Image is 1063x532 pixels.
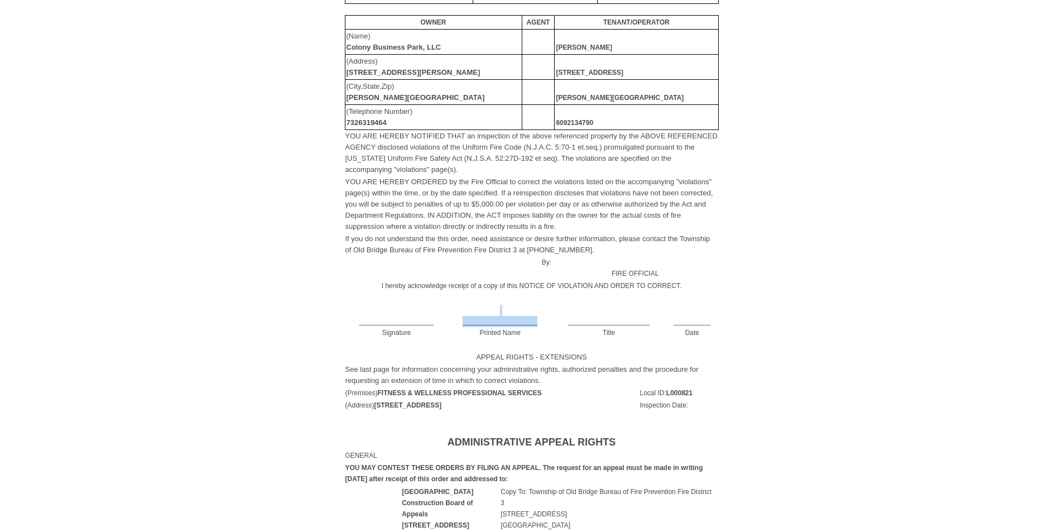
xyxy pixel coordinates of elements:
font: YOU ARE HEREBY NOTIFIED THAT an inspection of the above referenced property by the ABOVE REFERENC... [345,132,718,174]
td: ______________________ Title [552,304,666,339]
b: [PERSON_NAME][GEOGRAPHIC_DATA] [556,94,684,102]
b: AGENT [526,18,550,26]
font: APPEAL RIGHTS - EXTENSIONS [476,353,586,361]
b: Colony Business Park, LLC [347,43,441,51]
font: (Name) [347,32,441,51]
b: FITNESS & WELLNESS PROFESSIONAL SERVICES [378,389,542,397]
td: (Premises) [345,387,635,399]
td: (Address) [345,399,635,411]
td: GENERAL [345,449,719,462]
b: 6092134790 [556,119,593,127]
b: OWNER [421,18,446,26]
font: (City,State,Zip) [347,82,485,102]
b: [STREET_ADDRESS] [374,401,442,409]
b: ADMINISTRATIVE APPEAL RIGHTS [448,437,616,448]
b: [PERSON_NAME][GEOGRAPHIC_DATA] [347,93,485,102]
td: FIRE OFFICIAL [552,256,718,280]
b: [STREET_ADDRESS] [556,69,623,76]
b: [PERSON_NAME] [556,44,612,51]
font: If you do not understand the this order, need assistance or desire further information, please co... [345,234,710,254]
font: YOU ARE HEREBY ORDERED by the Fire Official to correct the violations listed on the accompanying ... [345,178,713,231]
td: Inspection Date: [639,399,718,411]
td: ____________________ Signature [345,304,449,339]
font: (Address) [347,57,480,76]
b: TENANT/OPERATOR [603,18,670,26]
td: ____________________ Printed Name [448,304,552,339]
b: L000821 [666,389,692,397]
font: See last page for information concerning your administrative rights, authorized penalties and the... [345,365,699,385]
td: __________ Date [666,304,718,339]
td: I hereby acknowledge receipt of a copy of this NOTICE OF VIOLATION AND ORDER TO CORRECT. [345,280,719,292]
td: Local ID: [639,387,718,399]
font: (Telephone Number) [347,107,413,127]
td: By: [345,256,552,280]
b: [STREET_ADDRESS][PERSON_NAME] [347,68,480,76]
b: 7326319464 [347,118,387,127]
strong: YOU MAY CONTEST THESE ORDERS BY FILING AN APPEAL. The request for an appeal must be made in writi... [345,464,703,483]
